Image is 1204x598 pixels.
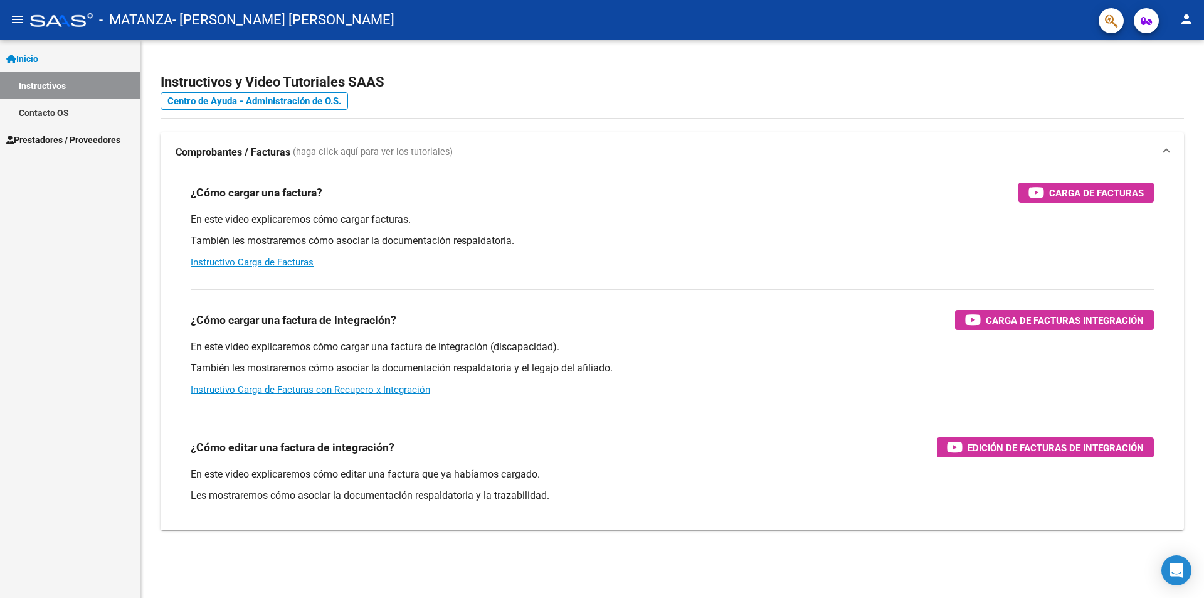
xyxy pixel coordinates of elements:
span: (haga click aquí para ver los tutoriales) [293,146,453,159]
h3: ¿Cómo editar una factura de integración? [191,439,394,456]
span: Carga de Facturas [1049,185,1144,201]
h2: Instructivos y Video Tutoriales SAAS [161,70,1184,94]
span: Inicio [6,52,38,66]
span: Prestadores / Proveedores [6,133,120,147]
span: Edición de Facturas de integración [968,440,1144,456]
p: Les mostraremos cómo asociar la documentación respaldatoria y la trazabilidad. [191,489,1154,503]
button: Carga de Facturas Integración [955,310,1154,330]
a: Instructivo Carga de Facturas [191,257,314,268]
mat-expansion-panel-header: Comprobantes / Facturas (haga click aquí para ver los tutoriales) [161,132,1184,173]
h3: ¿Cómo cargar una factura? [191,184,322,201]
h3: ¿Cómo cargar una factura de integración? [191,311,396,329]
strong: Comprobantes / Facturas [176,146,290,159]
p: También les mostraremos cómo asociar la documentación respaldatoria y el legajo del afiliado. [191,361,1154,375]
p: En este video explicaremos cómo cargar una factura de integración (discapacidad). [191,340,1154,354]
span: Carga de Facturas Integración [986,312,1144,328]
a: Centro de Ayuda - Administración de O.S. [161,92,348,110]
div: Open Intercom Messenger [1161,555,1191,585]
mat-icon: person [1179,12,1194,27]
a: Instructivo Carga de Facturas con Recupero x Integración [191,384,430,395]
button: Edición de Facturas de integración [937,437,1154,457]
span: - MATANZA [99,6,172,34]
p: En este video explicaremos cómo cargar facturas. [191,213,1154,227]
span: - [PERSON_NAME] [PERSON_NAME] [172,6,394,34]
button: Carga de Facturas [1018,183,1154,203]
p: En este video explicaremos cómo editar una factura que ya habíamos cargado. [191,467,1154,481]
p: También les mostraremos cómo asociar la documentación respaldatoria. [191,234,1154,248]
mat-icon: menu [10,12,25,27]
div: Comprobantes / Facturas (haga click aquí para ver los tutoriales) [161,173,1184,530]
